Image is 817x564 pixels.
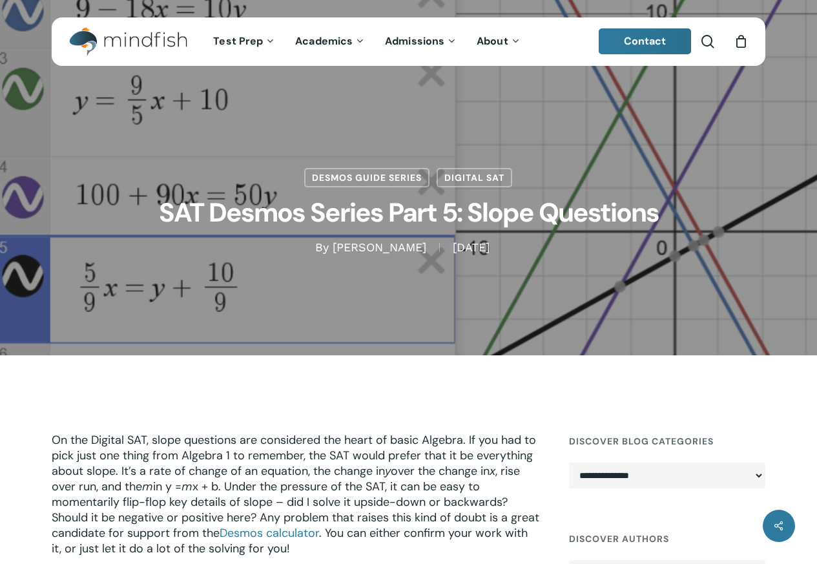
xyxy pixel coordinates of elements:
[375,36,467,47] a: Admissions
[285,36,375,47] a: Academics
[295,34,353,48] span: Academics
[490,464,495,477] span: x
[86,187,732,240] h1: SAT Desmos Series Part 5: Slope Questions
[624,34,667,48] span: Contact
[467,36,531,47] a: About
[181,479,192,493] span: m
[437,168,512,187] a: Digital SAT
[569,527,765,550] h4: Discover Authors
[734,34,748,48] a: Cart
[213,34,263,48] span: Test Prep
[304,168,429,187] a: Desmos Guide Series
[569,430,765,453] h4: Discover Blog Categories
[439,243,502,252] span: [DATE]
[142,479,153,493] span: m
[203,36,285,47] a: Test Prep
[385,464,391,477] span: y
[52,479,539,556] span: x + b. Under the pressure of the SAT, it can be easy to momentarily flip-flop key details of slop...
[220,525,319,541] a: Desmos calculator
[203,17,530,66] nav: Main Menu
[599,28,692,54] a: Contact
[391,463,490,479] span: over the change in
[52,17,765,66] header: Main Menu
[385,34,444,48] span: Admissions
[52,463,520,494] span: , rise over run, and the
[153,479,181,494] span: in y =
[477,34,508,48] span: About
[52,432,536,479] span: On the Digital SAT, slope questions are considered the heart of basic Algebra. If you had to pick...
[315,243,329,252] span: By
[333,240,426,254] a: [PERSON_NAME]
